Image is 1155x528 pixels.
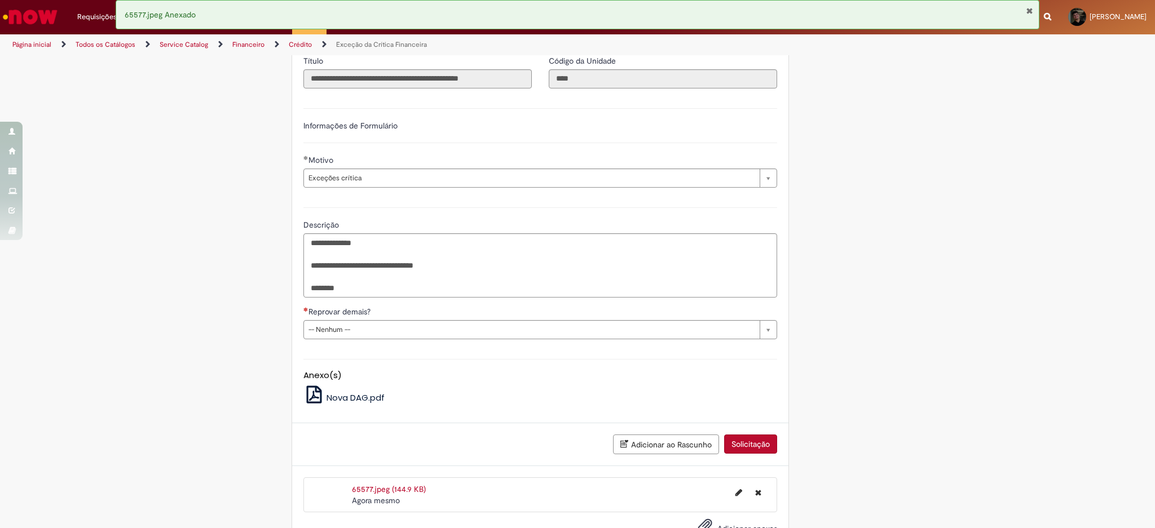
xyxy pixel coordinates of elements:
[303,371,777,380] h5: Anexo(s)
[352,484,426,494] a: 65577.jpeg (144.9 KB)
[303,307,308,312] span: Necessários
[308,321,754,339] span: -- Nenhum --
[303,220,341,230] span: Descrição
[308,169,754,187] span: Exceções crítica
[613,434,719,454] button: Adicionar ao Rascunho
[303,55,325,66] label: Somente leitura - Título
[549,56,618,66] span: Somente leitura - Código da Unidade
[352,495,400,505] time: 29/09/2025 16:47:41
[160,40,208,49] a: Service Catalog
[748,483,768,502] button: Excluir 65577.jpeg
[336,40,427,49] a: Exceção da Crítica Financeira
[1026,6,1033,15] button: Fechar Notificação
[549,69,777,88] input: Código da Unidade
[303,233,777,298] textarea: Descrição
[1,6,59,28] img: ServiceNow
[352,495,400,505] span: Agora mesmo
[8,34,761,55] ul: Trilhas de página
[724,434,777,454] button: Solicitação
[308,155,336,165] span: Motivo
[303,121,398,131] label: Informações de Formulário
[76,40,135,49] a: Todos os Catálogos
[303,392,385,403] a: Nova DAG.pdf
[303,69,532,88] input: Título
[303,156,308,160] span: Obrigatório Preenchido
[308,307,373,317] span: Reprovar demais?
[232,40,264,49] a: Financeiro
[77,11,117,23] span: Requisições
[303,56,325,66] span: Somente leitura - Título
[729,483,749,502] button: Editar nome de arquivo 65577.jpeg
[549,55,618,66] label: Somente leitura - Código da Unidade
[1090,12,1147,21] span: [PERSON_NAME]
[125,10,196,20] span: 65577.jpeg Anexado
[327,392,385,403] span: Nova DAG.pdf
[289,40,312,49] a: Crédito
[12,40,51,49] a: Página inicial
